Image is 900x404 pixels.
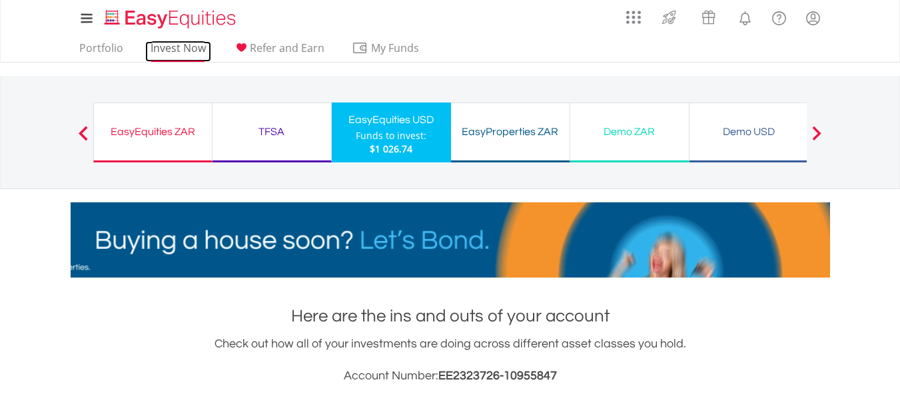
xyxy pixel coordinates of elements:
[803,132,830,146] button: Next
[99,3,241,30] a: Home page
[459,122,562,141] div: EasyProperties ZAR
[697,7,719,28] img: vouchers-v2.svg
[250,41,324,55] span: Refer and Earn
[74,41,129,62] a: Portfolio
[689,3,728,28] a: Vouchers
[71,335,830,385] div: Check out how all of your investments are doing across different asset classes you hold.
[71,202,830,278] img: EasyMortage Promotion Banner
[102,8,241,30] img: EasyEquities_Logo.png
[71,304,830,328] h1: Here are the ins and outs of your account
[70,132,97,146] button: Previous
[618,3,650,25] a: AppsGrid
[626,10,641,25] img: grid-menu-icon.svg
[658,7,680,28] img: thrive-v2.svg
[438,369,557,382] span: EE2323726-10955847
[762,3,796,30] a: FAQ's and Support
[102,122,204,141] div: EasyEquities ZAR
[221,122,323,141] div: TFSA
[228,41,330,62] a: Refer and Earn
[71,367,830,385] h3: Account Number:
[578,122,681,141] div: Demo ZAR
[370,142,412,155] span: $1 026.74
[352,39,439,57] span: My Funds
[796,3,830,33] a: My Profile
[145,41,211,62] a: Invest Now
[356,129,426,142] div: Funds to invest:
[728,3,762,30] a: Notifications
[697,122,800,141] div: Demo USD
[340,110,443,129] div: EasyEquities USD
